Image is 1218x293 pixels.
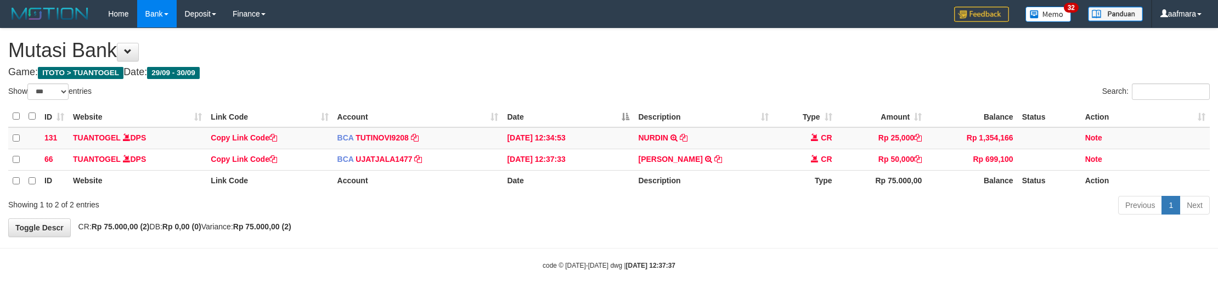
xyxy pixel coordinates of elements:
[337,133,354,142] span: BCA
[1085,133,1102,142] a: Note
[1018,170,1081,191] th: Status
[333,106,503,127] th: Account: activate to sort column ascending
[38,67,123,79] span: ITOTO > TUANTOGEL
[1081,106,1210,127] th: Action: activate to sort column ascending
[634,106,773,127] th: Description: activate to sort column ascending
[543,262,675,269] small: code © [DATE]-[DATE] dwg |
[926,149,1017,170] td: Rp 699,100
[8,218,71,237] a: Toggle Descr
[411,133,419,142] a: Copy TUTINOVI9208 to clipboard
[414,155,422,164] a: Copy UJATJALA1477 to clipboard
[44,155,53,164] span: 66
[73,222,291,231] span: CR: DB: Variance:
[69,149,206,170] td: DPS
[337,155,354,164] span: BCA
[926,106,1017,127] th: Balance
[914,155,922,164] a: Copy Rp 50,000 to clipboard
[926,170,1017,191] th: Balance
[8,67,1210,78] h4: Game: Date:
[1161,196,1180,215] a: 1
[503,106,634,127] th: Date: activate to sort column descending
[211,133,277,142] a: Copy Link Code
[1025,7,1072,22] img: Button%20Memo.svg
[27,83,69,100] select: Showentries
[634,170,773,191] th: Description
[69,170,206,191] th: Website
[503,170,634,191] th: Date
[73,155,121,164] a: TUANTOGEL
[69,127,206,149] td: DPS
[1132,83,1210,100] input: Search:
[211,155,277,164] a: Copy Link Code
[626,262,675,269] strong: [DATE] 12:37:37
[837,106,927,127] th: Amount: activate to sort column ascending
[1064,3,1079,13] span: 32
[40,170,69,191] th: ID
[206,106,332,127] th: Link Code: activate to sort column ascending
[206,170,332,191] th: Link Code
[680,133,687,142] a: Copy NURDIN to clipboard
[837,149,927,170] td: Rp 50,000
[69,106,206,127] th: Website: activate to sort column ascending
[233,222,291,231] strong: Rp 75.000,00 (2)
[638,133,668,142] a: NURDIN
[503,149,634,170] td: [DATE] 12:37:33
[147,67,200,79] span: 29/09 - 30/09
[8,40,1210,61] h1: Mutasi Bank
[1102,83,1210,100] label: Search:
[837,127,927,149] td: Rp 25,000
[1118,196,1162,215] a: Previous
[92,222,150,231] strong: Rp 75.000,00 (2)
[954,7,1009,22] img: Feedback.jpg
[44,133,57,142] span: 131
[773,106,836,127] th: Type: activate to sort column ascending
[8,195,499,210] div: Showing 1 to 2 of 2 entries
[1180,196,1210,215] a: Next
[1081,170,1210,191] th: Action
[926,127,1017,149] td: Rp 1,354,166
[356,133,408,142] a: TUTINOVI9208
[914,133,922,142] a: Copy Rp 25,000 to clipboard
[40,106,69,127] th: ID: activate to sort column ascending
[638,155,702,164] a: [PERSON_NAME]
[503,127,634,149] td: [DATE] 12:34:53
[162,222,201,231] strong: Rp 0,00 (0)
[1018,106,1081,127] th: Status
[333,170,503,191] th: Account
[821,155,832,164] span: CR
[8,5,92,22] img: MOTION_logo.png
[837,170,927,191] th: Rp 75.000,00
[356,155,412,164] a: UJATJALA1477
[1088,7,1143,21] img: panduan.png
[773,170,836,191] th: Type
[73,133,121,142] a: TUANTOGEL
[714,155,722,164] a: Copy KHOIRUDDIN N to clipboard
[8,83,92,100] label: Show entries
[821,133,832,142] span: CR
[1085,155,1102,164] a: Note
